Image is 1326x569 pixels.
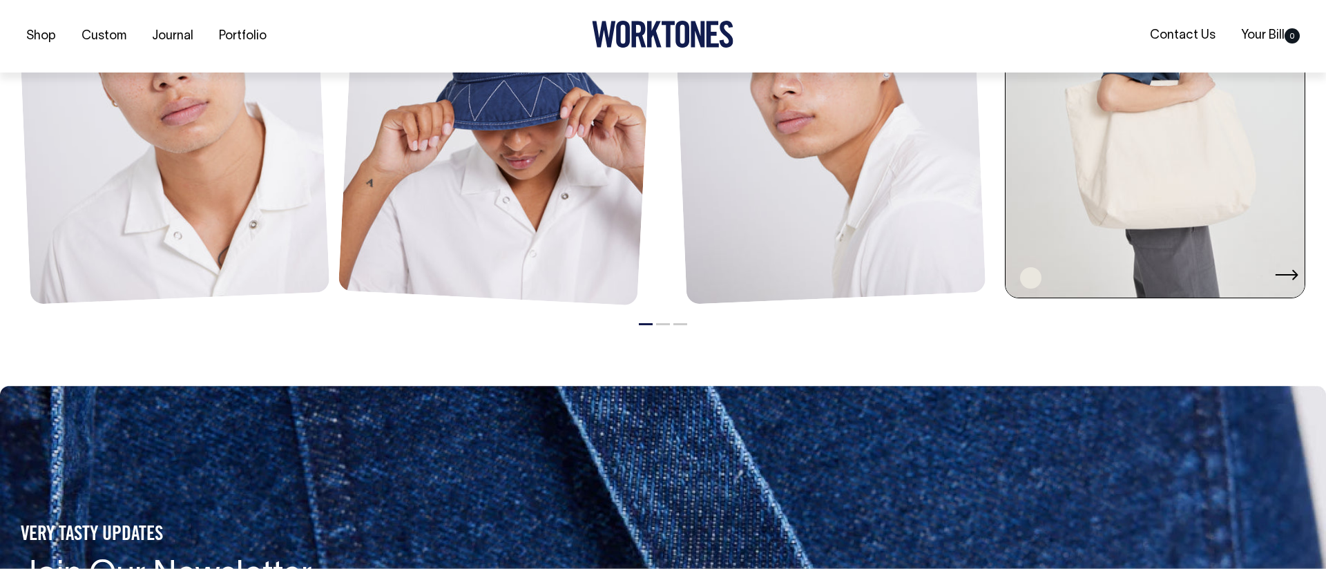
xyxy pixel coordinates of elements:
a: Contact Us [1144,24,1221,47]
button: 3 of 3 [673,323,687,325]
button: 2 of 3 [656,323,670,325]
a: Portfolio [213,25,272,48]
button: 1 of 3 [639,323,653,325]
h5: VERY TASTY UPDATES [21,523,419,547]
a: Custom [76,25,132,48]
span: 0 [1285,28,1300,44]
a: Journal [146,25,199,48]
a: Your Bill0 [1236,24,1305,47]
a: Shop [21,25,61,48]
